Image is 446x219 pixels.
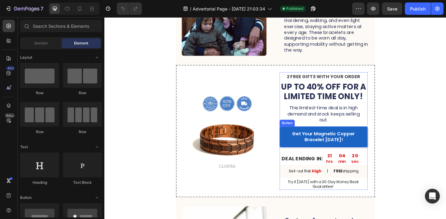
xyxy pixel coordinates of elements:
div: 450 [6,66,15,71]
span: Button [20,195,32,200]
span: Toggle open [92,193,102,203]
div: 20 [269,148,277,154]
span: Published [286,6,303,11]
span: Layout [20,55,32,60]
p: shipping [249,165,276,171]
a: Get Your Magnetic Copper Bracelet [DATE]! [190,119,286,142]
span: Element [74,40,88,46]
div: 04 [254,148,263,154]
strong: FREE [249,165,259,171]
p: Get Your Magnetic Copper Bracelet [DATE]! [198,124,279,137]
div: Open Intercom Messenger [425,189,440,204]
strong: UP TO 40% OFF FOR A LIMITED TIME ONLY! [192,70,285,92]
p: | [242,165,243,171]
strong: High [226,165,236,171]
p: This limited-time deal is in high demand and stock keeps selling out. [198,96,279,115]
span: Toggle open [92,53,102,62]
button: Save [382,2,402,15]
strong: 2 FREE GIFTS WITH YOUR ORDER [198,61,278,68]
div: Undo/Redo [117,2,142,15]
p: hrs [241,154,248,160]
div: Publish [410,6,426,12]
span: Save [387,6,397,11]
p: min [254,154,263,160]
div: Row [63,90,102,96]
span: / [190,6,191,12]
div: Row [20,90,59,96]
span: Advertorial Page - [DATE] 21:03:34 [193,6,265,12]
span: Text [20,144,28,150]
input: Search Sections & Elements [20,20,102,32]
img: gempages_552324372220609562-f13153e2-6a4e-4d3c-867d-ee32ebdecfb5.png [86,76,181,172]
div: Row [20,129,59,135]
p: sec [269,154,277,160]
div: Text Block [63,180,102,185]
div: Beta [5,113,15,118]
p: Sell-out Risk: [200,165,236,171]
div: 21 [241,148,248,154]
p: 7 [41,5,43,12]
div: Row [63,129,102,135]
button: 7 [2,2,46,15]
p: DEAL ENDING IN: [191,150,238,157]
div: Heading [20,180,59,185]
div: Button [192,112,206,118]
span: Section [34,40,48,46]
span: Toggle open [92,142,102,152]
button: Publish [405,2,431,15]
p: Try it [DATE] with a 30-Day Money Back Guarantee! [190,177,286,187]
iframe: Design area [104,17,446,219]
